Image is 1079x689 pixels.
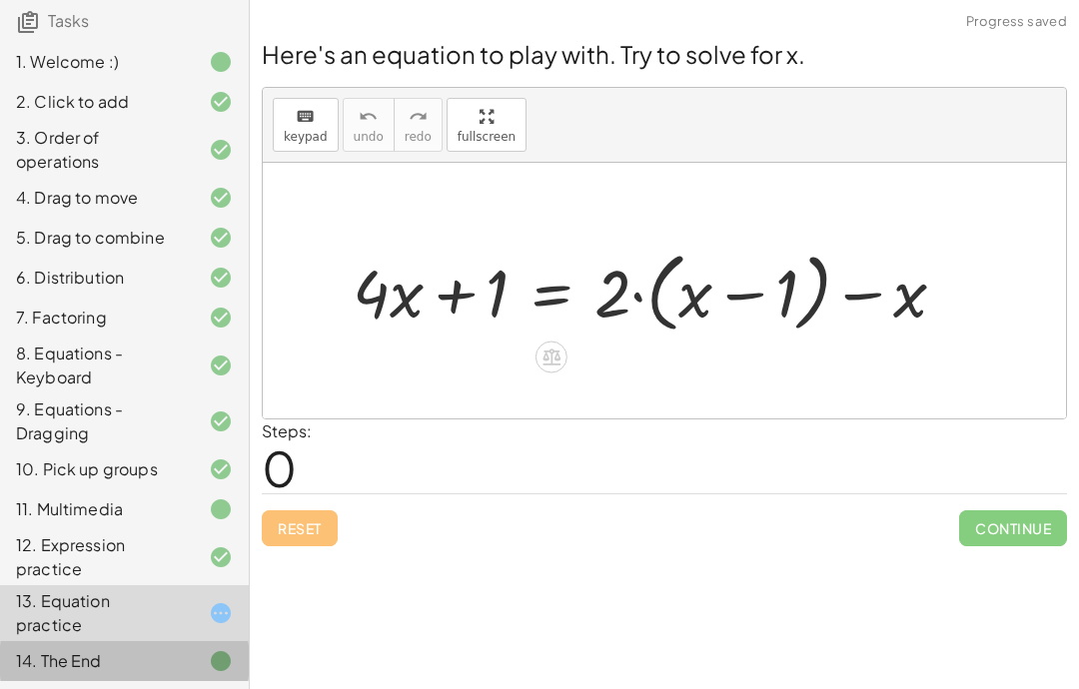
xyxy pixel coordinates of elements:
i: Task finished and correct. [209,457,233,481]
i: Task finished and correct. [209,90,233,114]
span: keypad [284,130,328,144]
div: 13. Equation practice [16,589,177,637]
div: 12. Expression practice [16,533,177,581]
i: Task finished and correct. [209,186,233,210]
button: undoundo [343,98,395,152]
i: Task finished and correct. [209,545,233,569]
span: undo [354,130,384,144]
span: Progress saved [966,12,1067,32]
div: 9. Equations - Dragging [16,397,177,445]
i: Task finished and correct. [209,266,233,290]
div: 5. Drag to combine [16,226,177,250]
div: 1. Welcome :) [16,50,177,74]
button: fullscreen [447,98,527,152]
span: Here's an equation to play with. Try to solve for x. [262,39,805,69]
span: 0 [262,437,297,498]
i: Task started. [209,601,233,625]
i: Task finished. [209,50,233,74]
div: 7. Factoring [16,306,177,330]
div: Apply the same math to both sides of the equation [536,341,567,372]
div: 2. Click to add [16,90,177,114]
button: keyboardkeypad [273,98,339,152]
i: Task finished and correct. [209,138,233,162]
i: undo [359,105,378,129]
div: 4. Drag to move [16,186,177,210]
div: 8. Equations - Keyboard [16,342,177,389]
div: 10. Pick up groups [16,457,177,481]
i: redo [409,105,428,129]
button: redoredo [394,98,443,152]
div: 3. Order of operations [16,126,177,174]
div: 14. The End [16,649,177,673]
span: Tasks [48,10,89,31]
i: Task finished and correct. [209,409,233,433]
i: Task finished and correct. [209,353,233,377]
i: Task finished and correct. [209,306,233,330]
i: keyboard [296,105,315,129]
i: Task finished. [209,497,233,521]
i: Task finished and correct. [209,226,233,250]
label: Steps: [262,420,312,441]
span: redo [405,130,432,144]
span: fullscreen [458,130,516,144]
i: Task finished. [209,649,233,673]
div: 6. Distribution [16,266,177,290]
div: 11. Multimedia [16,497,177,521]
